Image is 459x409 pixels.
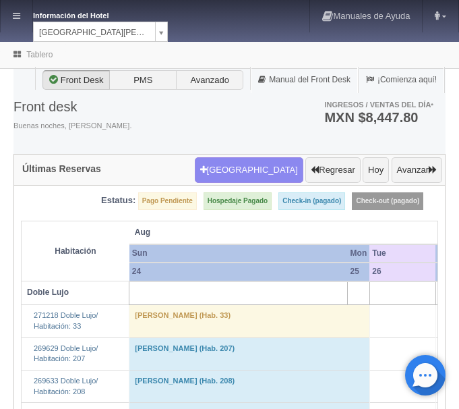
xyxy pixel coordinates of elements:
button: Avanzar [392,157,442,183]
a: Manual del Front Desk [251,67,358,93]
th: Sun [129,244,348,263]
th: Tue [369,244,435,263]
span: Buenas noches, [PERSON_NAME]. [13,121,131,132]
a: 271218 Doble Lujo/Habitación: 33 [34,311,98,330]
td: [PERSON_NAME] (Hab. 207) [129,337,369,370]
a: Tablero [26,50,53,59]
label: PMS [109,70,177,90]
span: Ingresos / Ventas del día [324,101,433,109]
th: Mon [348,244,370,263]
label: Avanzado [176,70,243,90]
td: [PERSON_NAME] (Hab. 33) [129,305,369,337]
th: 24 [129,263,348,281]
a: 269629 Doble Lujo/Habitación: 207 [34,344,98,363]
a: [GEOGRAPHIC_DATA][PERSON_NAME] [33,22,168,42]
th: 26 [369,263,435,281]
button: Hoy [363,157,389,183]
a: ¡Comienza aquí! [359,67,444,93]
h3: MXN $8,447.80 [324,111,433,124]
dt: Información del Hotel [33,7,141,22]
label: Hospedaje Pagado [204,192,272,210]
strong: Habitación [55,246,96,256]
label: Front Desk [42,70,110,90]
td: [PERSON_NAME] (Hab. 208) [129,370,369,402]
label: Check-in (pagado) [278,192,345,210]
b: Doble Lujo [27,288,69,297]
span: [GEOGRAPHIC_DATA][PERSON_NAME] [39,22,150,43]
h3: Front desk [13,99,131,114]
th: 25 [348,263,370,281]
label: Pago Pendiente [138,192,197,210]
label: Estatus: [101,194,135,207]
h4: Últimas Reservas [22,164,101,174]
a: 269633 Doble Lujo/Habitación: 208 [34,377,98,396]
label: Check-out (pagado) [352,192,423,210]
button: Regresar [305,157,360,183]
button: [GEOGRAPHIC_DATA] [195,157,303,183]
span: Aug [135,227,364,238]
